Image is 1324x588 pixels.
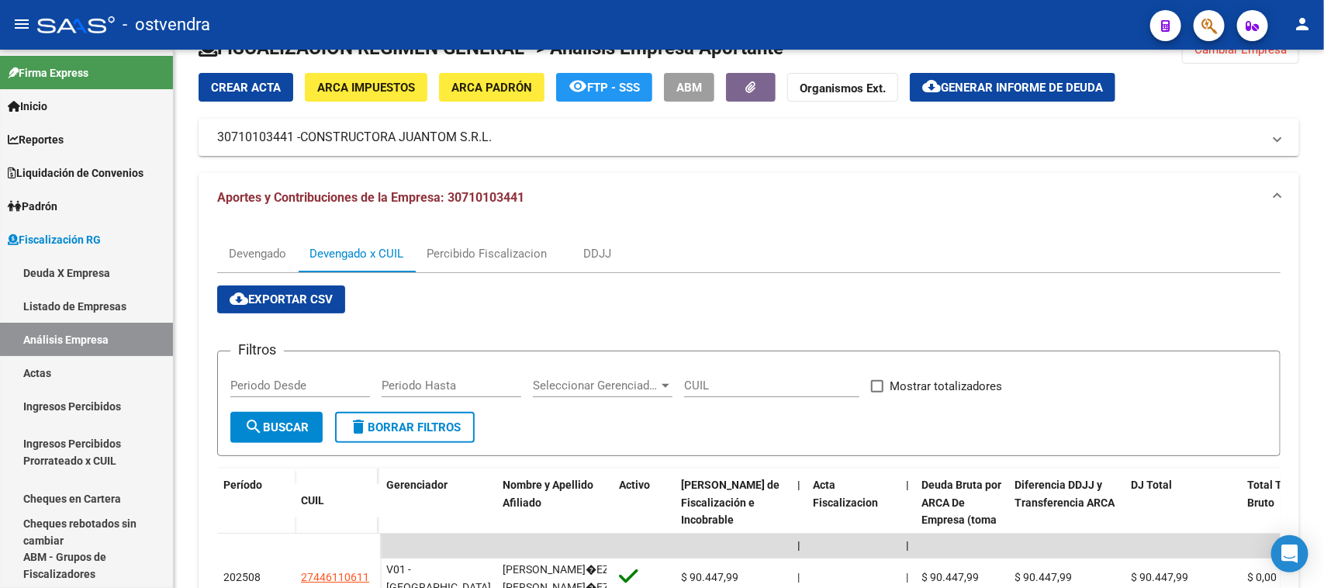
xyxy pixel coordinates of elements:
[349,420,461,434] span: Borrar Filtros
[797,479,800,491] span: |
[427,245,547,262] div: Percibido Fiscalizacion
[681,479,780,527] span: [PERSON_NAME] de Fiscalización e Incobrable
[675,469,791,572] datatable-header-cell: Deuda Bruta Neto de Fiscalización e Incobrable
[229,245,286,262] div: Devengado
[681,571,738,583] span: $ 90.447,99
[230,292,333,306] span: Exportar CSV
[12,15,31,33] mat-icon: menu
[309,245,403,262] div: Devengado x CUIL
[300,129,492,146] span: CONSTRUCTORA JUANTOM S.R.L.
[533,379,659,393] span: Seleccionar Gerenciador
[915,469,1008,572] datatable-header-cell: Deuda Bruta por ARCA De Empresa (toma en cuenta todos los afiliados)
[676,81,702,95] span: ABM
[906,479,909,491] span: |
[910,73,1115,102] button: Generar informe de deuda
[211,81,281,95] span: Crear Acta
[386,479,448,491] span: Gerenciador
[349,417,368,436] mat-icon: delete
[619,479,650,491] span: Activo
[230,339,284,361] h3: Filtros
[900,469,915,572] datatable-header-cell: |
[797,571,800,583] span: |
[1194,43,1287,57] span: Cambiar Empresa
[217,190,524,205] span: Aportes y Contribuciones de la Empresa: 30710103441
[1015,571,1072,583] span: $ 90.447,99
[1247,571,1277,583] span: $ 0,00
[317,81,415,95] span: ARCA Impuestos
[244,417,263,436] mat-icon: search
[8,231,101,248] span: Fiscalización RG
[800,81,886,95] strong: Organismos Ext.
[1182,36,1299,64] button: Cambiar Empresa
[890,377,1002,396] span: Mostrar totalizadores
[556,73,652,102] button: FTP - SSS
[1293,15,1312,33] mat-icon: person
[230,412,323,443] button: Buscar
[217,469,295,534] datatable-header-cell: Período
[569,77,587,95] mat-icon: remove_red_eye
[199,173,1299,223] mat-expansion-panel-header: Aportes y Contribuciones de la Empresa: 30710103441
[335,412,475,443] button: Borrar Filtros
[496,469,613,572] datatable-header-cell: Nombre y Apellido Afiliado
[1131,479,1172,491] span: DJ Total
[439,73,544,102] button: ARCA Padrón
[230,289,248,308] mat-icon: cloud_download
[223,571,261,583] span: 202508
[583,245,611,262] div: DDJJ
[1125,469,1241,572] datatable-header-cell: DJ Total
[380,469,496,572] datatable-header-cell: Gerenciador
[813,479,878,509] span: Acta Fiscalizacion
[123,8,210,42] span: - ostvendra
[1271,535,1308,572] div: Open Intercom Messenger
[503,479,593,509] span: Nombre y Apellido Afiliado
[8,64,88,81] span: Firma Express
[199,73,293,102] button: Crear Acta
[921,571,979,583] span: $ 90.447,99
[787,73,898,102] button: Organismos Ext.
[1131,571,1188,583] span: $ 90.447,99
[1015,479,1115,509] span: Diferencia DDJJ y Transferencia ARCA
[8,164,143,182] span: Liquidación de Convenios
[922,77,941,95] mat-icon: cloud_download
[807,469,900,572] datatable-header-cell: Acta Fiscalizacion
[664,73,714,102] button: ABM
[941,81,1103,95] span: Generar informe de deuda
[587,81,640,95] span: FTP - SSS
[921,479,1001,562] span: Deuda Bruta por ARCA De Empresa (toma en cuenta todos los afiliados)
[797,539,800,552] span: |
[906,571,908,583] span: |
[217,129,1262,146] mat-panel-title: 30710103441 -
[906,539,909,552] span: |
[613,469,675,572] datatable-header-cell: Activo
[1008,469,1125,572] datatable-header-cell: Diferencia DDJJ y Transferencia ARCA
[791,469,807,572] datatable-header-cell: |
[223,479,262,491] span: Período
[305,73,427,102] button: ARCA Impuestos
[217,285,345,313] button: Exportar CSV
[451,81,532,95] span: ARCA Padrón
[8,131,64,148] span: Reportes
[295,484,380,517] datatable-header-cell: CUIL
[199,119,1299,156] mat-expansion-panel-header: 30710103441 -CONSTRUCTORA JUANTOM S.R.L.
[301,571,369,583] span: 27446110611
[301,494,324,507] span: CUIL
[244,420,309,434] span: Buscar
[8,198,57,215] span: Padrón
[8,98,47,115] span: Inicio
